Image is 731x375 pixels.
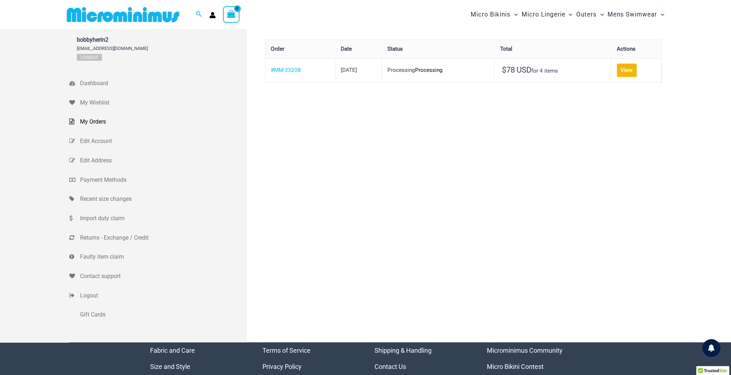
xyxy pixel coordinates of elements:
a: Edit Address [69,151,247,170]
span: Micro Lingerie [521,5,565,24]
span: Edit Address [80,155,245,166]
a: Micro Bikini Contest [487,363,544,370]
a: Faulty item claim [69,247,247,267]
span: My Wishlist [80,97,245,108]
a: Account icon link [209,12,216,18]
a: Micro BikinisMenu ToggleMenu Toggle [469,4,520,26]
span: Import duty claim [80,213,245,224]
span: Payment Methods [80,175,245,185]
span: Status [387,46,403,52]
a: Terms of Service [262,347,311,354]
a: Shipping & Handling [374,347,432,354]
a: Recent size changes [69,189,247,209]
span: Menu Toggle [511,5,518,24]
a: Fabric and Care [150,347,195,354]
span: My Orders [80,116,245,127]
span: bobbyherin2 [77,36,148,43]
a: Dashboard [69,74,247,93]
a: OutersMenu ToggleMenu Toggle [574,4,606,26]
span: Menu Toggle [565,5,572,24]
span: Total [500,46,512,52]
a: Microminimus Community [487,347,563,354]
span: Edit Account [80,136,245,147]
span: Actions [617,46,635,52]
span: $ [502,65,506,74]
nav: Site Navigation [468,3,667,27]
span: Outers [576,5,597,24]
span: Micro Bikinis [471,5,511,24]
a: View order number MM-33208 [271,67,301,73]
span: Recent size changes [80,194,245,204]
span: 78 USD [502,65,531,74]
a: Payment Methods [69,170,247,190]
a: Mens SwimwearMenu ToggleMenu Toggle [606,4,666,26]
a: Edit Account [69,131,247,151]
span: Faulty item claim [80,251,245,262]
a: Import duty claim [69,209,247,228]
a: Privacy Policy [262,363,302,370]
a: Logout [69,286,247,305]
span: Gift Cards [80,309,245,320]
a: Micro LingerieMenu ToggleMenu Toggle [520,4,574,26]
span: Returns - Exchange / Credit [80,232,245,243]
span: [EMAIL_ADDRESS][DOMAIN_NAME] [77,46,148,51]
span: Date [341,46,352,52]
mark: Processing [415,67,443,73]
span: Menu Toggle [597,5,604,24]
a: Returns - Exchange / Credit [69,228,247,247]
a: Size and Style [150,363,190,370]
span: Order [271,46,284,52]
time: [DATE] [341,67,357,73]
a: Gift Cards [69,305,247,324]
a: My Wishlist [69,93,247,112]
span: Logout [80,290,245,301]
span: Contact support [80,271,245,282]
a: Contact support [69,267,247,286]
a: Contact Us [374,363,406,370]
span: Menu Toggle [657,5,664,24]
img: MM SHOP LOGO FLAT [64,6,182,23]
span: Dashboard [80,78,245,89]
span: Mens Swimwear [607,5,657,24]
td: Processing [382,58,494,82]
td: for 4 items [494,58,611,82]
a: View order MM-33208 [617,64,637,77]
a: Search icon link [196,10,202,19]
a: View Shopping Cart, empty [223,6,239,23]
a: Logout [77,54,102,61]
a: My Orders [69,112,247,131]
